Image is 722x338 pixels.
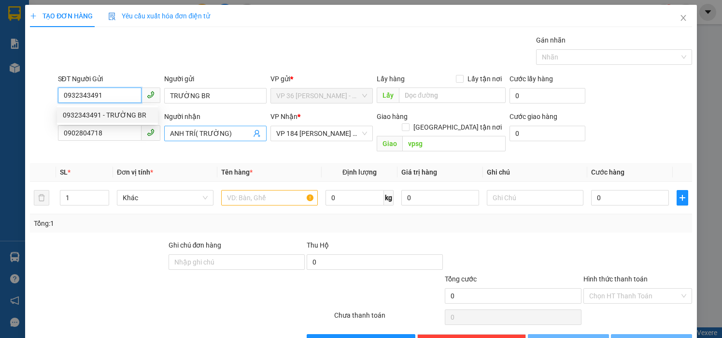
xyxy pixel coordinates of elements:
button: delete [34,190,49,206]
span: Khác [123,191,208,205]
span: Đơn vị tính [117,168,153,176]
div: 0932343491 - TRƯỜNG BR [63,110,152,120]
span: Yêu cầu xuất hóa đơn điện tử [108,12,210,20]
span: user-add [253,130,261,137]
span: Lấy [377,88,399,103]
span: Giao hàng [377,113,408,120]
input: Cước giao hàng [510,126,585,141]
div: Tổng: 1 [34,218,279,229]
span: close [680,14,687,22]
label: Ghi chú đơn hàng [169,241,222,249]
input: 0 [401,190,479,206]
span: Giá trị hàng [401,168,437,176]
input: Cước lấy hàng [510,88,585,103]
label: Hình thức thanh toán [583,275,648,283]
div: VP gửi [270,73,373,84]
span: kg [384,190,394,206]
span: Giao [377,136,402,151]
span: Thu Hộ [307,241,329,249]
span: Lấy hàng [377,75,405,83]
span: plus [677,194,688,202]
span: plus [30,13,37,19]
label: Cước lấy hàng [510,75,553,83]
div: Người gửi [164,73,267,84]
div: Người nhận [164,111,267,122]
span: SL [60,168,68,176]
span: Lấy tận nơi [464,73,506,84]
label: Cước giao hàng [510,113,557,120]
span: phone [147,91,155,99]
th: Ghi chú [483,163,587,182]
button: Close [670,5,697,32]
input: Ghi chú đơn hàng [169,254,305,270]
input: Ghi Chú [487,190,583,206]
input: Dọc đường [399,88,506,103]
button: plus [677,190,688,206]
input: VD: Bàn, Ghế [221,190,318,206]
span: VP 36 Lê Thành Duy - Bà Rịa [276,88,367,103]
div: Chưa thanh toán [333,310,444,327]
img: icon [108,13,116,20]
span: TẠO ĐƠN HÀNG [30,12,93,20]
span: Định lượng [342,168,377,176]
span: Cước hàng [591,168,624,176]
span: VP Nhận [270,113,297,120]
input: Dọc đường [402,136,506,151]
div: SĐT Người Gửi [58,73,160,84]
span: Tổng cước [445,275,477,283]
span: phone [147,129,155,136]
span: Tên hàng [221,168,253,176]
span: VP 184 Nguyễn Văn Trỗi - HCM [276,126,367,141]
div: 0932343491 - TRƯỜNG BR [57,107,158,123]
label: Gán nhãn [536,36,566,44]
span: [GEOGRAPHIC_DATA] tận nơi [410,122,506,132]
